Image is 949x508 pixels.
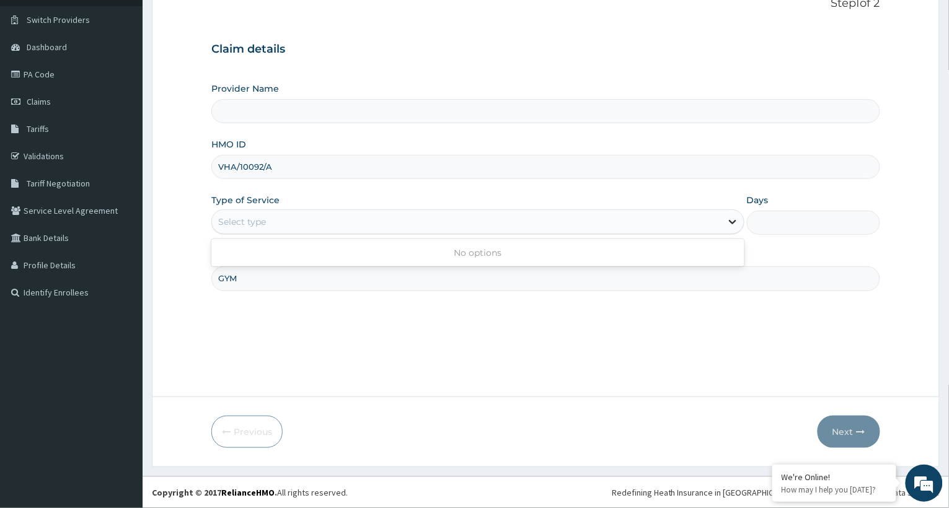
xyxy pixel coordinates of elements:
[27,96,51,107] span: Claims
[782,484,887,495] p: How may I help you today?
[211,82,279,95] label: Provider Name
[64,69,208,85] div: Chat with us now
[211,138,246,151] label: HMO ID
[612,486,940,499] div: Redefining Heath Insurance in [GEOGRAPHIC_DATA] using Telemedicine and Data Science!
[72,156,171,281] span: We're online!
[27,123,49,134] span: Tariffs
[143,476,949,508] footer: All rights reserved.
[211,43,880,56] h3: Claim details
[27,14,90,25] span: Switch Providers
[211,266,880,291] input: Enter Name
[6,338,236,382] textarea: Type your message and hit 'Enter'
[203,6,233,36] div: Minimize live chat window
[23,62,50,93] img: d_794563401_company_1708531726252_794563401
[221,487,275,498] a: RelianceHMO
[818,416,880,448] button: Next
[27,178,90,189] span: Tariff Negotiation
[218,216,266,228] div: Select type
[211,155,880,179] input: Enter HMO ID
[211,416,283,448] button: Previous
[27,42,67,53] span: Dashboard
[152,487,277,498] strong: Copyright © 2017 .
[211,242,744,264] div: No options
[747,194,769,206] label: Days
[211,194,280,206] label: Type of Service
[782,471,887,483] div: We're Online!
